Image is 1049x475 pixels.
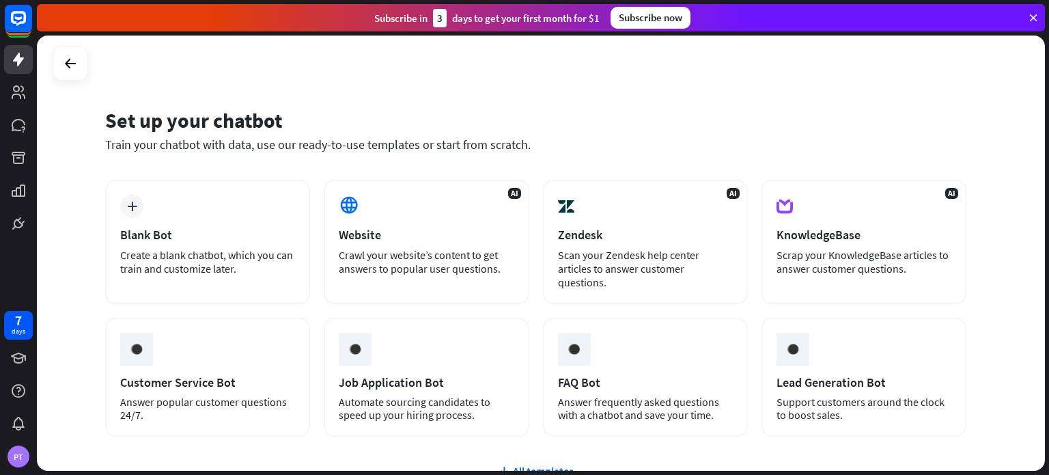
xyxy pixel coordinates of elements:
[433,9,447,27] div: 3
[15,314,22,327] div: 7
[12,327,25,336] div: days
[4,311,33,340] a: 7 days
[374,9,600,27] div: Subscribe in days to get your first month for $1
[611,7,690,29] div: Subscribe now
[8,446,29,467] div: PT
